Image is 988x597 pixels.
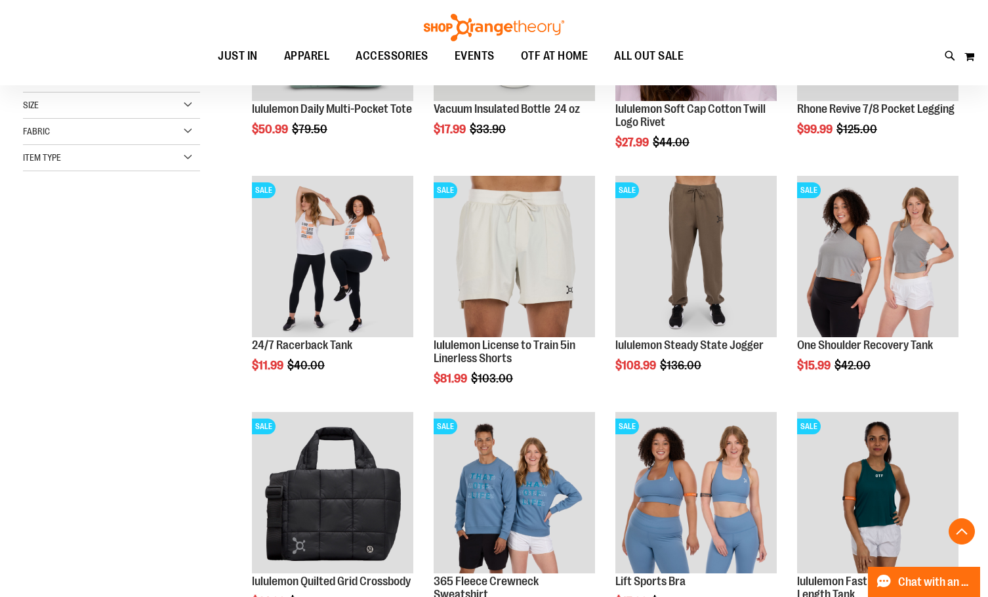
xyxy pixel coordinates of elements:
a: lululemon Quilted Grid CrossbodySALE [252,412,413,575]
a: lululemon Daily Multi-Pocket Tote [252,102,412,115]
span: $79.50 [292,123,329,136]
span: $99.99 [797,123,834,136]
a: Lift Sports Bra [615,575,686,588]
span: $103.00 [471,372,515,385]
span: JUST IN [218,41,258,71]
a: lululemon License to Train 5in Linerless Shorts [434,339,575,365]
img: Main view of 2024 August lululemon Fast and Free Race Length Tank [797,412,958,573]
img: lululemon Steady State Jogger [615,176,777,337]
span: $11.99 [252,359,285,372]
button: Back To Top [949,518,975,545]
span: SALE [615,419,639,434]
div: product [427,169,602,419]
a: 365 Fleece Crewneck SweatshirtSALE [434,412,595,575]
img: Shop Orangetheory [422,14,566,41]
span: SALE [252,182,276,198]
span: $27.99 [615,136,651,149]
img: Main view of One Shoulder Recovery Tank [797,176,958,337]
span: SALE [252,419,276,434]
a: lululemon License to Train 5in Linerless ShortsSALE [434,176,595,339]
span: ALL OUT SALE [614,41,684,71]
span: $81.99 [434,372,469,385]
button: Chat with an Expert [868,567,981,597]
a: 24/7 Racerback TankSALE [252,176,413,339]
span: SALE [434,419,457,434]
span: SALE [434,182,457,198]
span: Fabric [23,126,50,136]
a: lululemon Quilted Grid Crossbody [252,575,411,588]
span: Size [23,100,39,110]
span: SALE [797,182,821,198]
span: $108.99 [615,359,658,372]
span: $136.00 [660,359,703,372]
img: Main of 2024 Covention Lift Sports Bra [615,412,777,573]
span: $44.00 [653,136,691,149]
a: Rhone Revive 7/8 Pocket Legging [797,102,955,115]
a: Main of 2024 Covention Lift Sports BraSALE [615,412,777,575]
span: APPAREL [284,41,330,71]
span: $33.90 [470,123,508,136]
a: Main view of 2024 August lululemon Fast and Free Race Length TankSALE [797,412,958,575]
img: lululemon Quilted Grid Crossbody [252,412,413,573]
span: SALE [797,419,821,434]
a: One Shoulder Recovery Tank [797,339,933,352]
span: $42.00 [834,359,873,372]
span: ACCESSORIES [356,41,428,71]
a: Vacuum Insulated Bottle 24 oz [434,102,580,115]
span: $50.99 [252,123,290,136]
img: 365 Fleece Crewneck Sweatshirt [434,412,595,573]
span: SALE [615,182,639,198]
span: $40.00 [287,359,327,372]
a: lululemon Steady State JoggerSALE [615,176,777,339]
span: OTF AT HOME [521,41,588,71]
span: $15.99 [797,359,833,372]
img: lululemon License to Train 5in Linerless Shorts [434,176,595,337]
a: lululemon Steady State Jogger [615,339,764,352]
div: product [609,169,783,405]
div: product [791,169,965,405]
span: EVENTS [455,41,495,71]
span: Item Type [23,152,61,163]
span: $125.00 [836,123,879,136]
img: 24/7 Racerback Tank [252,176,413,337]
a: 24/7 Racerback Tank [252,339,352,352]
a: Main view of One Shoulder Recovery TankSALE [797,176,958,339]
span: Chat with an Expert [898,576,972,588]
div: product [245,169,420,405]
a: lululemon Soft Cap Cotton Twill Logo Rivet [615,102,766,129]
span: $17.99 [434,123,468,136]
